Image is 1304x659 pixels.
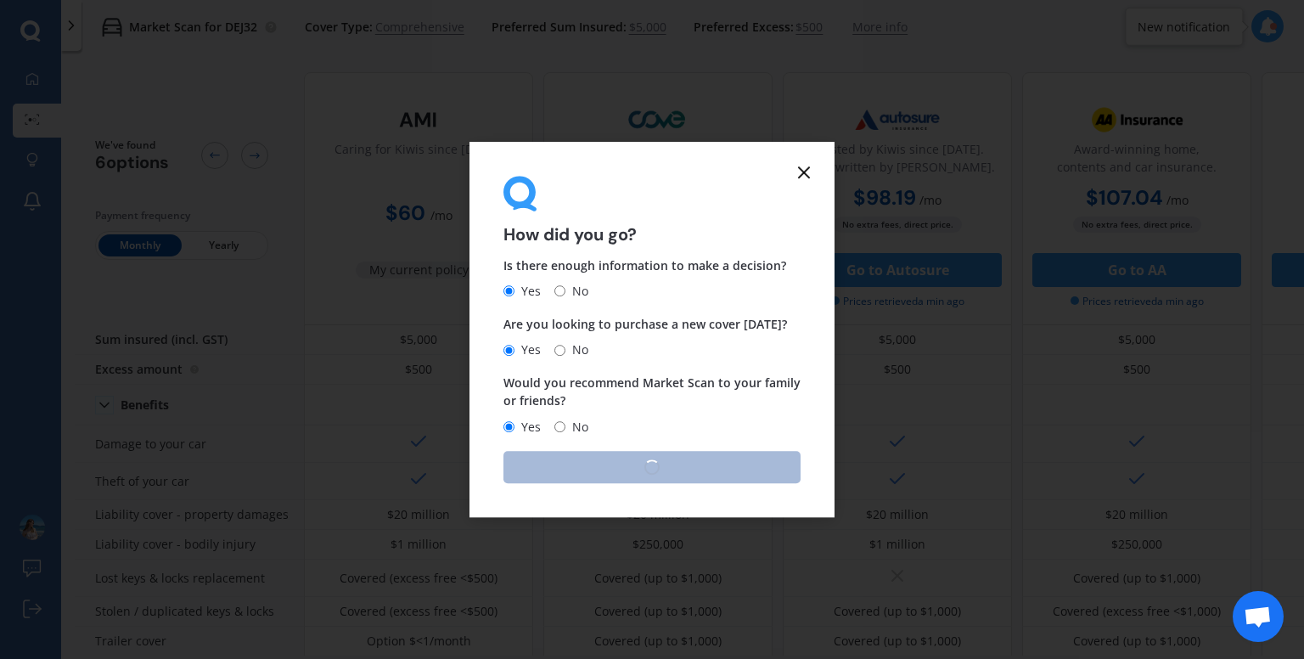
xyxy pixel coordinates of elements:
input: Yes [503,286,514,297]
input: No [554,421,565,432]
input: Yes [503,345,514,356]
span: Are you looking to purchase a new cover [DATE]? [503,316,787,332]
span: Is there enough information to make a decision? [503,257,786,273]
input: No [554,345,565,356]
span: No [565,417,588,437]
span: Would you recommend Market Scan to your family or friends? [503,375,801,409]
span: Yes [514,281,541,301]
input: Yes [503,421,514,432]
input: No [554,286,565,297]
span: Yes [514,340,541,360]
span: No [565,281,588,301]
div: How did you go? [503,176,801,243]
span: Yes [514,417,541,437]
span: No [565,340,588,360]
a: Open chat [1233,591,1284,642]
